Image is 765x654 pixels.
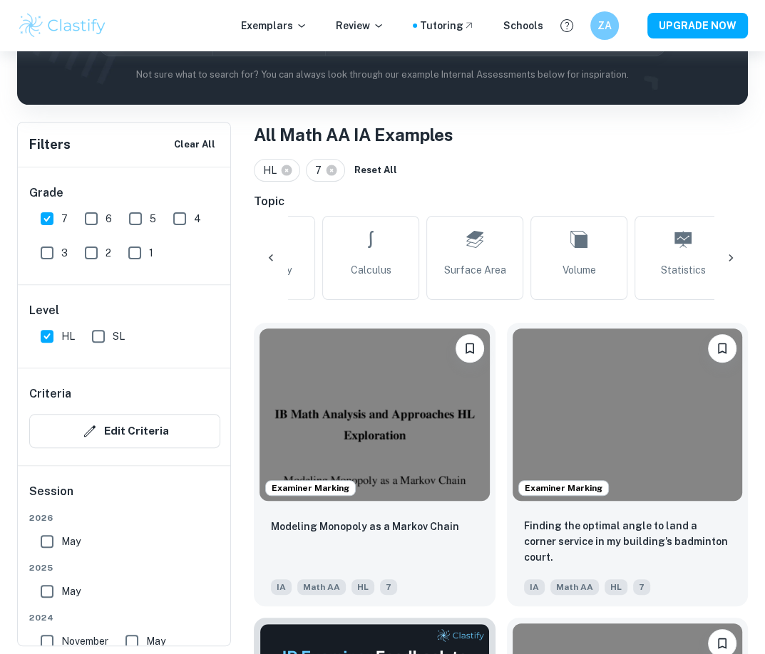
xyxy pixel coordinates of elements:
span: 3 [61,245,68,261]
h6: ZA [597,18,613,33]
span: Examiner Marking [519,482,608,494]
span: 7 [633,579,650,595]
img: Math AA IA example thumbnail: Modeling Monopoly as a Markov Chain [260,328,490,501]
h6: Session [29,483,220,512]
span: November [61,633,108,649]
h6: Grade [29,185,220,202]
button: UPGRADE NOW [647,13,748,38]
span: IA [271,579,292,595]
span: HL [263,162,283,178]
img: Clastify logo [17,11,108,40]
span: 1 [149,245,153,261]
button: Reset All [351,160,401,181]
span: 5 [150,211,156,227]
span: May [146,633,165,649]
h6: Level [29,302,220,319]
span: HL [605,579,627,595]
span: 7 [380,579,397,595]
h1: All Math AA IA Examples [254,122,748,147]
span: HL [351,579,374,595]
span: 2024 [29,611,220,624]
span: 4 [194,211,201,227]
button: Bookmark [456,334,484,363]
button: Clear All [170,134,219,155]
span: Math AA [297,579,346,595]
span: Volume [563,262,596,278]
a: Examiner MarkingBookmarkFinding the optimal angle to land a corner service in my building’s badmi... [507,323,749,606]
a: Tutoring [420,18,475,33]
p: Exemplars [241,18,307,33]
span: SL [113,328,125,344]
h6: Criteria [29,385,71,403]
a: Examiner MarkingBookmarkModeling Monopoly as a Markov ChainIAMath AAHL7 [254,323,496,606]
span: Statistics [661,262,706,278]
span: 2025 [29,561,220,574]
img: Math AA IA example thumbnail: Finding the optimal angle to land a corn [513,328,743,501]
span: 7 [61,211,68,227]
span: 7 [315,162,328,178]
span: Surface Area [444,262,506,278]
span: Math AA [550,579,599,595]
h6: Filters [29,135,71,155]
p: Finding the optimal angle to land a corner service in my building’s badminton court. [524,518,731,565]
span: Calculus [351,262,391,278]
a: Schools [503,18,543,33]
div: HL [254,159,300,182]
span: May [61,534,81,549]
p: Not sure what to search for? You can always look through our example Internal Assessments below f... [29,68,736,82]
span: Examiner Marking [266,482,355,494]
span: HL [61,328,75,344]
button: Edit Criteria [29,414,220,448]
p: Review [336,18,384,33]
div: 7 [306,159,345,182]
span: May [61,583,81,599]
button: Help and Feedback [555,14,579,38]
span: 2 [106,245,111,261]
button: ZA [590,11,619,40]
span: 2026 [29,512,220,524]
button: Bookmark [708,334,736,363]
span: 6 [106,211,112,227]
span: IA [524,579,545,595]
p: Modeling Monopoly as a Markov Chain [271,519,459,534]
h6: Topic [254,193,748,210]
